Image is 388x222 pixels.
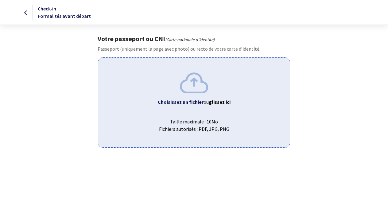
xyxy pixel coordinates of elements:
h1: Votre passeport ou CNI [98,35,290,43]
b: Choisissez un fichier [158,99,204,105]
span: Check-in Formalités avant départ [38,6,91,19]
span: ou [204,99,231,105]
p: Passeport (uniquement la page avec photo) ou recto de votre carte d’identité. [98,45,290,53]
img: upload.png [180,72,208,93]
b: glissez ici [209,99,231,105]
i: (Carte nationale d'identité) [165,37,215,42]
span: Taille maximale : 10Mo Fichiers autorisés : PDF, JPG, PNG [103,113,285,133]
